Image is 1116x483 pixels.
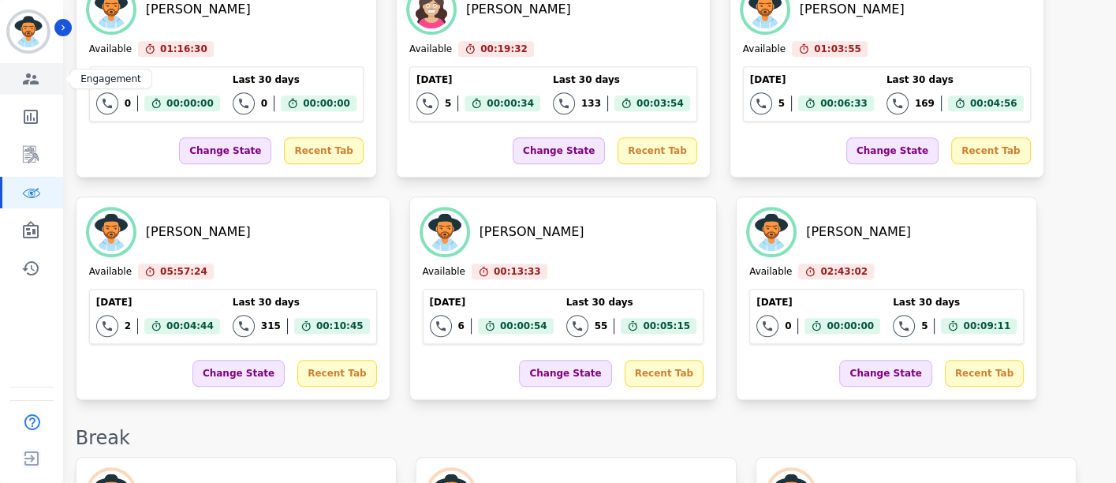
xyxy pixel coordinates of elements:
[423,265,465,279] div: Available
[820,95,868,111] span: 00:06:33
[749,210,793,254] img: Avatar
[625,360,704,387] div: Recent Tab
[303,95,350,111] span: 00:00:00
[513,137,605,164] div: Change State
[160,264,207,279] span: 05:57:24
[963,318,1010,334] span: 00:09:11
[96,73,220,86] div: [DATE]
[494,264,541,279] span: 00:13:33
[581,97,601,110] div: 133
[839,360,931,387] div: Change State
[970,95,1017,111] span: 00:04:56
[416,73,540,86] div: [DATE]
[643,318,690,334] span: 00:05:15
[76,425,1100,451] div: Break
[89,210,133,254] img: Avatar
[756,296,880,309] div: [DATE]
[233,296,370,309] div: Last 30 days
[430,296,554,309] div: [DATE]
[284,137,363,164] div: Recent Tab
[951,137,1030,164] div: Recent Tab
[166,318,214,334] span: 00:04:44
[125,320,131,332] div: 2
[915,97,935,110] div: 169
[785,320,791,332] div: 0
[846,137,939,164] div: Change State
[160,41,207,57] span: 01:16:30
[886,73,1024,86] div: Last 30 days
[261,320,281,332] div: 315
[636,95,684,111] span: 00:03:54
[921,320,928,332] div: 5
[945,360,1024,387] div: Recent Tab
[146,223,251,241] div: [PERSON_NAME]
[806,223,911,241] div: [PERSON_NAME]
[814,41,861,57] span: 01:03:55
[487,95,534,111] span: 00:00:34
[778,97,785,110] div: 5
[445,97,451,110] div: 5
[500,318,547,334] span: 00:00:54
[192,360,285,387] div: Change State
[618,137,696,164] div: Recent Tab
[750,73,874,86] div: [DATE]
[233,73,356,86] div: Last 30 days
[423,210,467,254] img: Avatar
[409,43,452,57] div: Available
[166,95,214,111] span: 00:00:00
[89,265,132,279] div: Available
[553,73,690,86] div: Last 30 days
[893,296,1017,309] div: Last 30 days
[566,296,696,309] div: Last 30 days
[827,318,874,334] span: 00:00:00
[480,41,528,57] span: 00:19:32
[743,43,786,57] div: Available
[820,264,868,279] span: 02:43:02
[125,97,131,110] div: 0
[9,13,47,51] img: Bordered avatar
[749,265,792,279] div: Available
[261,97,267,110] div: 0
[316,318,364,334] span: 00:10:45
[595,320,608,332] div: 55
[179,137,271,164] div: Change State
[96,296,220,309] div: [DATE]
[519,360,611,387] div: Change State
[480,223,584,241] div: [PERSON_NAME]
[297,360,376,387] div: Recent Tab
[89,43,132,57] div: Available
[458,320,465,332] div: 6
